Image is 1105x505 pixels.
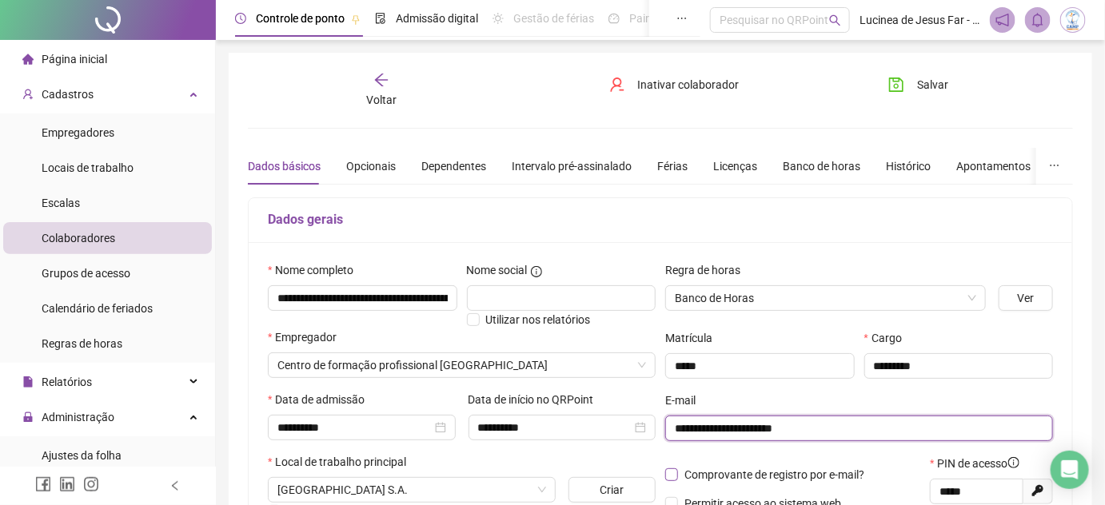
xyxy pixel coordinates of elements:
[676,13,688,24] span: ellipsis
[1018,289,1035,307] span: Ver
[277,353,646,377] span: CENTRO DE FORMAÇÃO PROFISSIONAL CAMP GUARUJÁ
[665,392,706,409] label: E-mail
[42,267,130,280] span: Grupos de acesso
[42,376,92,388] span: Relatórios
[568,477,656,503] button: Criar
[235,13,246,24] span: clock-circle
[467,261,528,279] span: Nome social
[999,285,1053,311] button: Ver
[513,12,594,25] span: Gestão de férias
[486,313,591,326] span: Utilizar nos relatórios
[713,157,757,175] div: Licenças
[1051,451,1089,489] div: Open Intercom Messenger
[675,286,976,310] span: Banco de Horas
[268,261,364,279] label: Nome completo
[42,302,153,315] span: Calendário de feriados
[995,13,1010,27] span: notification
[829,14,841,26] span: search
[42,88,94,101] span: Cadastros
[42,161,134,174] span: Locais de trabalho
[938,455,1019,472] span: PIN de acesso
[42,197,80,209] span: Escalas
[277,478,546,502] span: MIGUEL STEFANO, 1001
[876,72,960,97] button: Salvar
[268,210,1053,229] h5: Dados gerais
[42,337,122,350] span: Regras de horas
[608,13,620,24] span: dashboard
[268,391,375,408] label: Data de admissão
[684,468,864,481] span: Comprovante de registro por e-mail?
[170,480,181,491] span: left
[83,476,99,492] span: instagram
[629,12,692,25] span: Painel do DP
[268,453,417,471] label: Local de trabalho principal
[609,77,625,93] span: user-delete
[1061,8,1085,32] img: 83834
[42,53,107,66] span: Página inicial
[886,157,931,175] div: Histórico
[1031,13,1045,27] span: bell
[366,93,397,106] span: Voltar
[665,329,723,347] label: Matrícula
[59,476,75,492] span: linkedin
[351,14,361,24] span: pushpin
[1036,148,1073,185] button: ellipsis
[783,157,860,175] div: Banco de horas
[421,157,486,175] div: Dependentes
[531,266,542,277] span: info-circle
[268,328,347,346] label: Empregador
[469,391,604,408] label: Data de início no QRPoint
[22,89,34,100] span: user-add
[373,72,389,88] span: arrow-left
[42,449,122,462] span: Ajustes da folha
[956,157,1031,175] div: Apontamentos
[860,11,980,29] span: Lucinea de Jesus Far - [GEOGRAPHIC_DATA]
[42,411,114,423] span: Administração
[42,126,114,139] span: Empregadores
[375,13,386,24] span: file-done
[512,157,632,175] div: Intervalo pré-assinalado
[22,412,34,423] span: lock
[600,481,624,499] span: Criar
[864,329,912,347] label: Cargo
[22,376,34,388] span: file
[917,76,948,93] span: Salvar
[42,232,115,245] span: Colaboradores
[665,261,751,279] label: Regra de horas
[256,12,345,25] span: Controle de ponto
[657,157,688,175] div: Férias
[888,77,904,93] span: save
[22,54,34,65] span: home
[346,157,396,175] div: Opcionais
[35,476,51,492] span: facebook
[1049,160,1060,171] span: ellipsis
[638,76,740,93] span: Inativar colaborador
[1008,457,1019,468] span: info-circle
[597,72,752,97] button: Inativar colaborador
[493,13,504,24] span: sun
[248,157,321,175] div: Dados básicos
[396,12,478,25] span: Admissão digital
